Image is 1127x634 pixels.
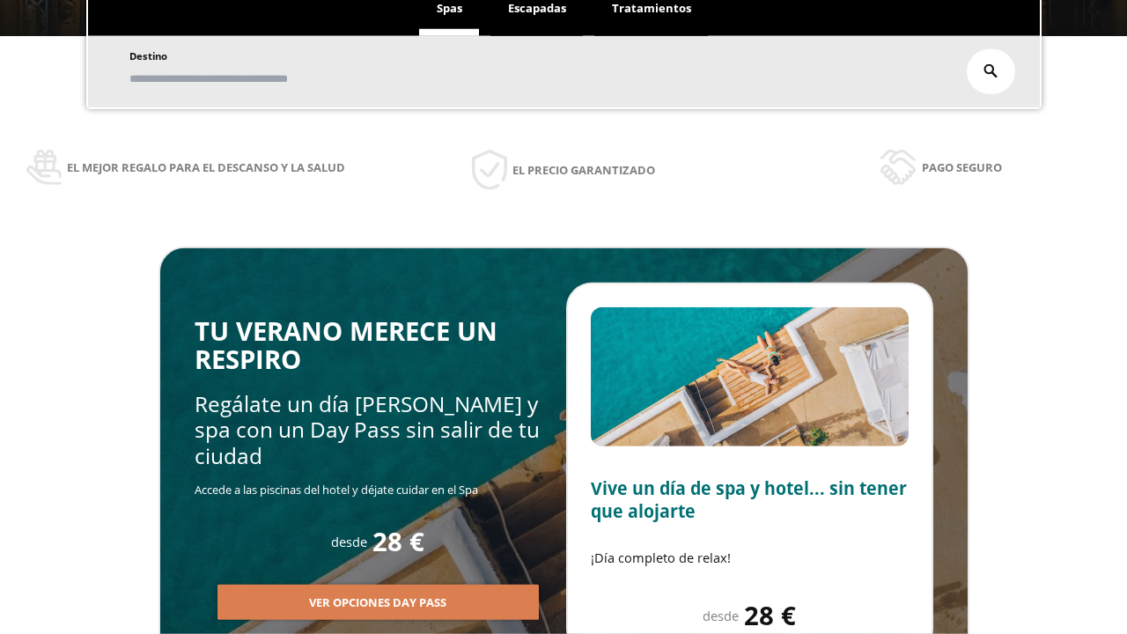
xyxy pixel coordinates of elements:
span: desde [331,533,367,550]
span: desde [703,607,739,624]
span: Pago seguro [922,158,1002,177]
span: 28 € [744,601,796,630]
span: ¡Día completo de relax! [591,549,731,566]
span: Destino [129,49,167,63]
span: El precio garantizado [512,160,655,180]
span: 28 € [372,527,424,557]
button: Ver opciones Day Pass [217,585,539,620]
span: El mejor regalo para el descanso y la salud [67,158,345,177]
span: Ver opciones Day Pass [309,594,446,612]
span: Regálate un día [PERSON_NAME] y spa con un Day Pass sin salir de tu ciudad [195,389,540,470]
img: Slide2.BHA6Qswy.webp [591,307,909,446]
a: Ver opciones Day Pass [217,594,539,610]
span: Vive un día de spa y hotel... sin tener que alojarte [591,476,907,523]
span: TU VERANO MERECE UN RESPIRO [195,313,497,378]
span: Accede a las piscinas del hotel y déjate cuidar en el Spa [195,482,478,498]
